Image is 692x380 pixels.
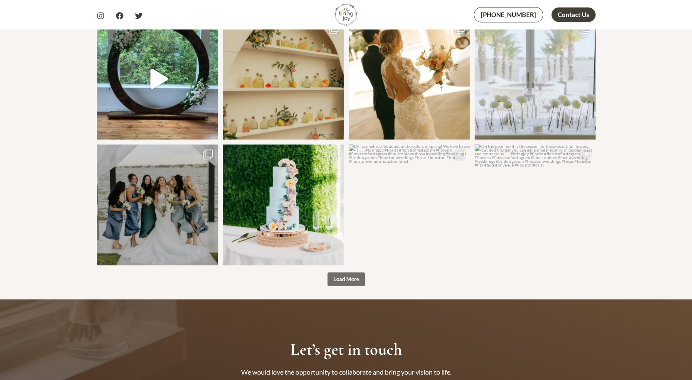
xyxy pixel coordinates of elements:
img: Bring Joy [335,3,357,26]
a: Contact Us [552,7,596,22]
button: Load More [328,272,365,287]
a: Facebook [116,12,123,20]
span: Load More [333,276,359,282]
a: Twitter [135,12,143,20]
a: Instagram [97,12,104,20]
h2: Let’s get in touch [177,339,515,359]
a: [PHONE_NUMBER] [474,7,543,22]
